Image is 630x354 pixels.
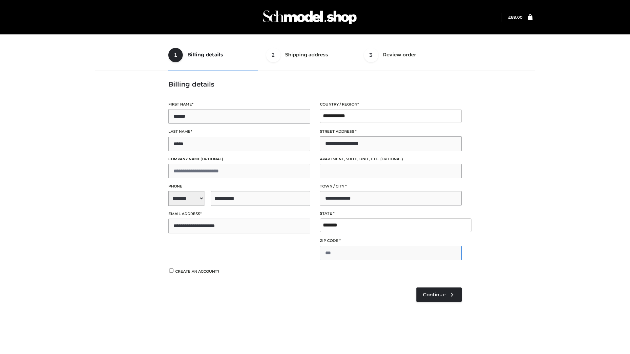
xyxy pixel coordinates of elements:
label: Street address [320,128,462,135]
span: £ [508,15,511,20]
label: First name [168,101,310,108]
img: Schmodel Admin 964 [261,4,359,30]
a: £89.00 [508,15,522,20]
label: Last name [168,128,310,135]
span: (optional) [200,157,223,161]
label: Phone [168,183,310,189]
label: Company name [168,156,310,162]
bdi: 89.00 [508,15,522,20]
span: (optional) [380,157,403,161]
label: ZIP Code [320,238,462,244]
h3: Billing details [168,80,462,88]
input: Create an account? [168,268,174,273]
label: State [320,210,462,217]
span: Create an account? [175,269,220,274]
label: Country / Region [320,101,462,108]
label: Email address [168,211,310,217]
label: Town / City [320,183,462,189]
a: Continue [416,287,462,302]
label: Apartment, suite, unit, etc. [320,156,462,162]
span: Continue [423,292,446,298]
